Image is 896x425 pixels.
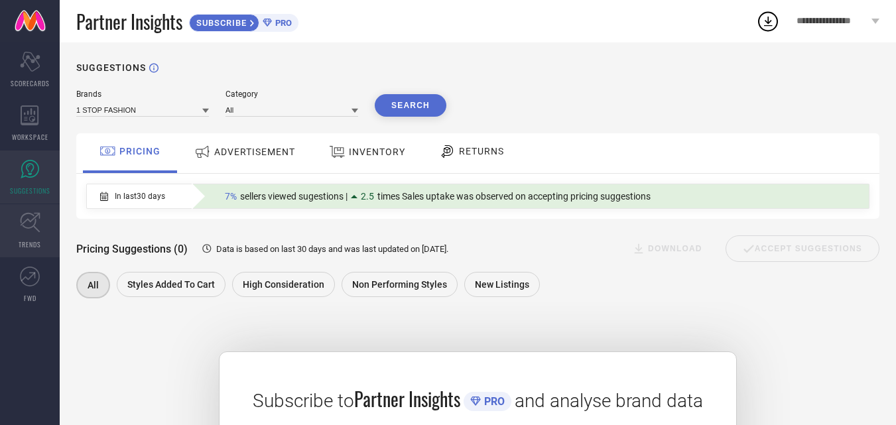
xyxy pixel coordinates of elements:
span: SUBSCRIBE [190,18,250,28]
a: SUBSCRIBEPRO [189,11,298,32]
span: PRO [272,18,292,28]
span: TRENDS [19,239,41,249]
span: FWD [24,293,36,303]
span: PRO [481,395,505,408]
span: ADVERTISEMENT [214,147,295,157]
span: SUGGESTIONS [10,186,50,196]
span: RETURNS [459,146,504,156]
div: Category [225,90,358,99]
div: Brands [76,90,209,99]
span: 7% [225,191,237,202]
span: Styles Added To Cart [127,279,215,290]
span: 2.5 [361,191,374,202]
span: High Consideration [243,279,324,290]
div: Accept Suggestions [726,235,879,262]
span: New Listings [475,279,529,290]
h1: SUGGESTIONS [76,62,146,73]
span: All [88,280,99,290]
span: Data is based on last 30 days and was last updated on [DATE] . [216,244,448,254]
span: In last 30 days [115,192,165,201]
span: Non Performing Styles [352,279,447,290]
span: times Sales uptake was observed on accepting pricing suggestions [377,191,651,202]
span: INVENTORY [349,147,405,157]
span: sellers viewed sugestions | [240,191,348,202]
button: Search [375,94,446,117]
span: Subscribe to [253,390,354,412]
span: SCORECARDS [11,78,50,88]
div: Percentage of sellers who have viewed suggestions for the current Insight Type [218,188,657,205]
span: WORKSPACE [12,132,48,142]
span: Pricing Suggestions (0) [76,243,188,255]
div: Open download list [756,9,780,33]
span: Partner Insights [76,8,182,35]
span: and analyse brand data [515,390,703,412]
span: PRICING [119,146,160,156]
span: Partner Insights [354,385,460,412]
